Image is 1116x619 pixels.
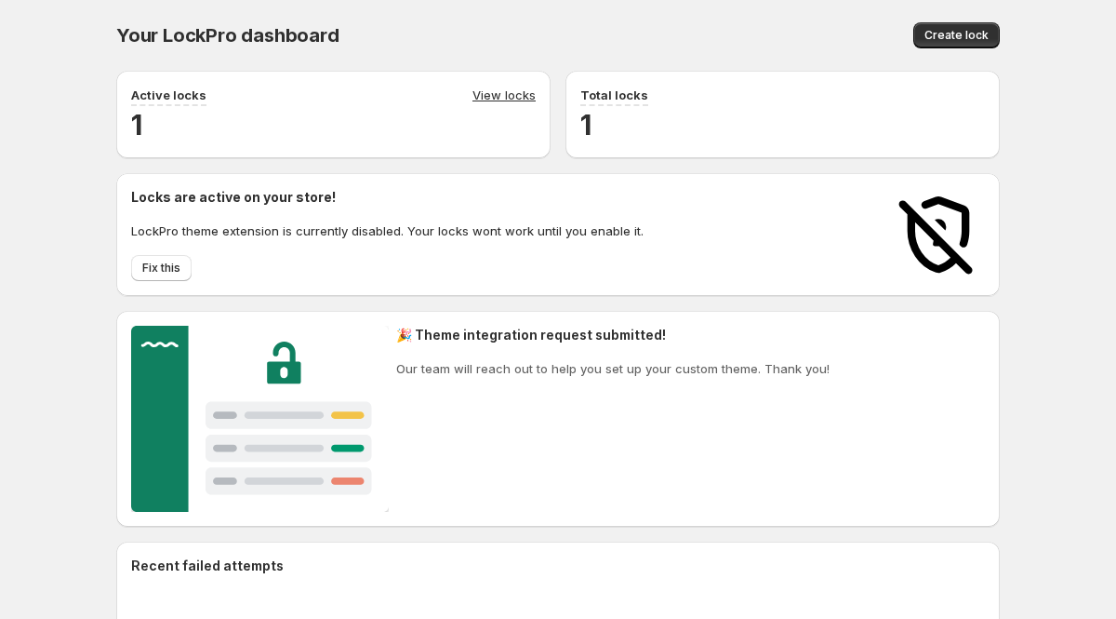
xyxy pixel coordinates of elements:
[131,188,644,207] h2: Locks are active on your store!
[472,86,536,106] a: View locks
[131,326,389,512] img: Customer support
[580,106,985,143] h2: 1
[396,359,830,378] p: Our team will reach out to help you set up your custom theme. Thank you!
[131,557,284,575] h2: Recent failed attempts
[396,326,830,344] h2: 🎉 Theme integration request submitted!
[892,188,985,281] img: Locks disabled
[924,28,989,43] span: Create lock
[131,255,192,281] button: Fix this
[131,106,536,143] h2: 1
[142,261,180,276] span: Fix this
[116,24,339,47] span: Your LockPro dashboard
[913,22,1000,48] button: Create lock
[131,86,206,104] p: Active locks
[580,86,648,104] p: Total locks
[131,222,644,240] p: LockPro theme extension is currently disabled. Your locks wont work until you enable it.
